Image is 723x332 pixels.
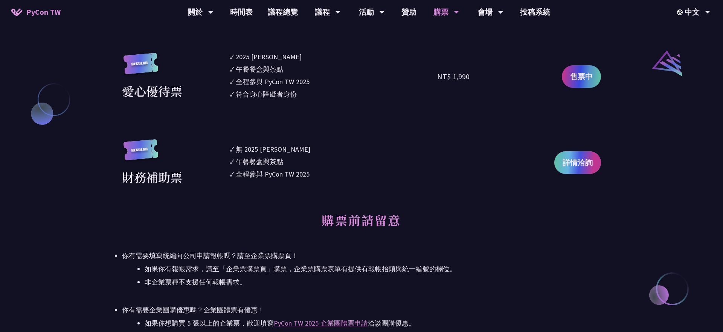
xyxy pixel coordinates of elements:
span: 售票中 [570,71,593,82]
div: 你有需要填寫統編向公司申請報帳嗎？請至企業票購票頁！ [122,250,601,261]
div: 財務補助票 [122,168,182,186]
li: ✓ [230,52,437,62]
img: regular.8f272d9.svg [122,139,160,168]
li: ✓ [230,144,437,154]
img: regular.8f272d9.svg [122,53,160,82]
li: 如果你想購買 5 張以上的企業票，歡迎填寫 洽談團購優惠。 [145,318,601,329]
div: 2025 [PERSON_NAME] [236,52,302,62]
span: 詳情洽詢 [563,157,593,168]
a: PyCon TW 2025 企業團體票申請 [274,319,368,327]
li: ✓ [230,169,437,179]
div: NT$ 1,990 [437,71,470,82]
img: Home icon of PyCon TW 2025 [11,8,23,16]
li: 非企業票種不支援任何報帳需求。 [145,277,601,288]
span: PyCon TW [26,6,61,18]
div: 午餐餐盒與茶點 [236,64,283,74]
div: 愛心優待票 [122,82,182,100]
div: 全程參與 PyCon TW 2025 [236,77,310,87]
li: ✓ [230,64,437,74]
a: PyCon TW [4,3,68,22]
div: 無 2025 [PERSON_NAME] [236,144,310,154]
div: 午餐餐盒與茶點 [236,157,283,167]
div: 全程參與 PyCon TW 2025 [236,169,310,179]
h2: 購票前請留意 [122,205,601,246]
li: ✓ [230,157,437,167]
li: 如果你有報帳需求，請至「企業票購票頁」購票，企業票購票表單有提供有報帳抬頭與統一編號的欄位。 [145,263,601,275]
img: Locale Icon [677,9,685,15]
li: ✓ [230,89,437,99]
a: 詳情洽詢 [554,151,601,174]
div: 符合身心障礙者身份 [236,89,297,99]
a: 售票中 [562,65,601,88]
div: 你有需要企業團購優惠嗎？企業團體票有優惠！ [122,304,601,316]
li: ✓ [230,77,437,87]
